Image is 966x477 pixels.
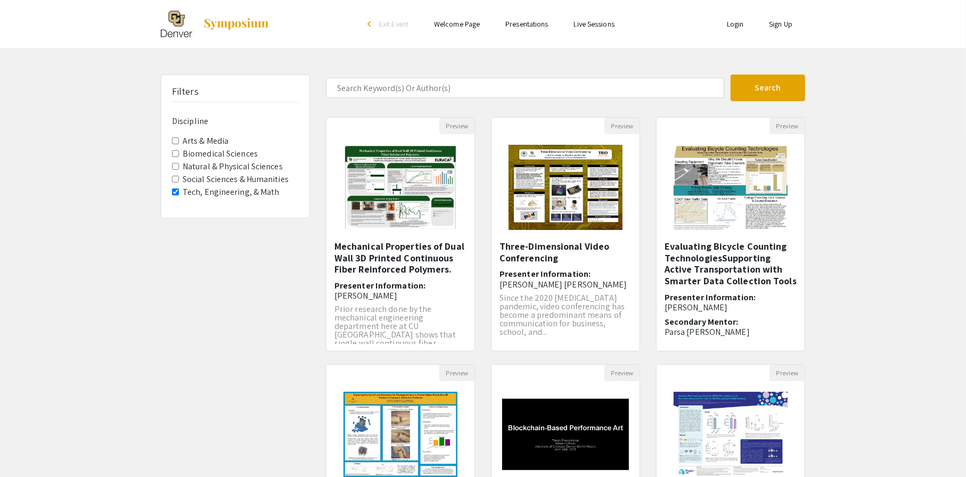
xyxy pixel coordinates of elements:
h6: Presenter Information: [334,281,466,301]
div: Open Presentation <p>Mechanical Properties of Dual Wall 3D Printed Continuous Fiber Reinforced Po... [326,117,475,351]
h5: Mechanical Properties of Dual Wall 3D Printed Continuous Fiber Reinforced Polymers. [334,241,466,275]
span: [PERSON_NAME] [665,302,727,313]
a: The 2025 Research and Creative Activities Symposium (RaCAS) [161,11,269,37]
img: <p>Three-Dimensional Video Conferencing</p> [498,134,633,241]
button: Search [731,75,805,101]
button: Preview [769,365,805,381]
button: Preview [439,118,474,134]
button: Preview [439,365,474,381]
button: Preview [769,118,805,134]
h5: Evaluating Bicycle Counting TechnologiesSupporting Active Transportation with Smarter Data Collec... [665,241,797,286]
img: <p><span style="color: black;">Evaluating Bicycle Counting Technologies</span></p><p><span style=... [663,134,798,241]
h5: Three-Dimensional Video Conferencing [500,241,632,264]
p: Since the 2020 [MEDICAL_DATA] pandemic, video conferencing has become a predominant means of comm... [500,294,632,336]
p: Prior research done by the mechanical engineering department here at CU [GEOGRAPHIC_DATA] shows t... [334,305,466,356]
a: Presentations [505,19,548,29]
div: arrow_back_ios [367,21,374,27]
img: The 2025 Research and Creative Activities Symposium (RaCAS) [161,11,192,37]
img: <p>Mechanical Properties of Dual Wall 3D Printed Continuous Fiber Reinforced Polymers.</p> [334,134,466,241]
a: Login [727,19,744,29]
span: Exit Event [379,19,408,29]
button: Preview [604,365,640,381]
div: Open Presentation <p><span style="color: black;">Evaluating Bicycle Counting Technologies</span><... [656,117,805,351]
h6: Presenter Information: [500,269,632,289]
p: Parsa [PERSON_NAME] [665,327,797,337]
span: [PERSON_NAME] [334,290,397,301]
iframe: Chat [8,429,45,469]
label: Tech, Engineering, & Math [183,186,280,199]
a: Welcome Page [434,19,480,29]
a: Sign Up [769,19,792,29]
img: Symposium by ForagerOne [203,18,269,30]
input: Search Keyword(s) Or Author(s) [326,78,724,98]
a: Live Sessions [574,19,615,29]
h5: Filters [172,86,199,97]
span: [PERSON_NAME] [PERSON_NAME] [500,279,627,290]
label: Biomedical Sciences [183,147,258,160]
span: Secondary Mentor: [665,316,739,327]
button: Preview [604,118,640,134]
div: Open Presentation <p>Three-Dimensional Video Conferencing</p> [491,117,640,351]
label: Natural & Physical Sciences [183,160,283,173]
h6: Discipline [172,116,299,126]
label: Arts & Media [183,135,228,147]
label: Social Sciences & Humanities [183,173,289,186]
h6: Presenter Information: [665,292,797,312]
